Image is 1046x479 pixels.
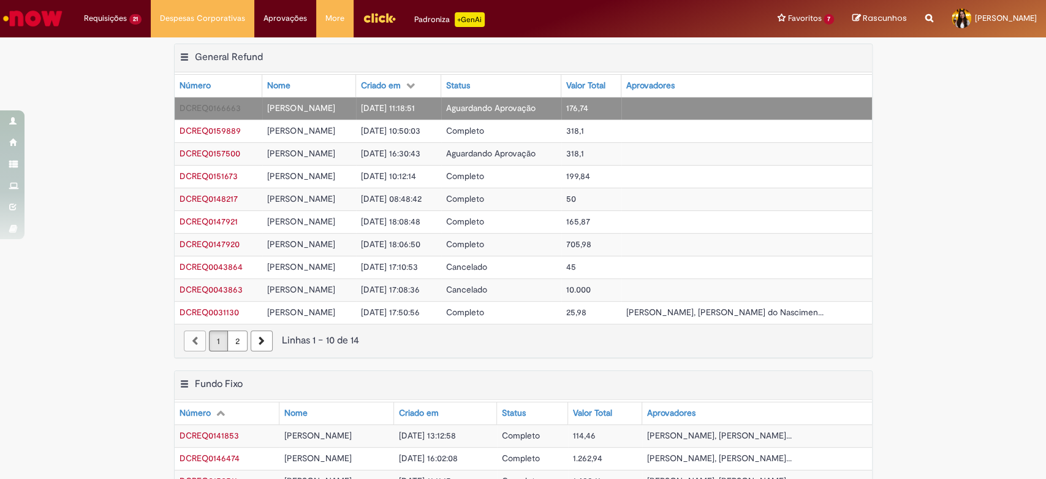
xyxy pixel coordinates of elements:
[446,125,484,136] span: Completo
[325,12,344,25] span: More
[787,12,821,25] span: Favoritos
[180,216,238,227] span: DCREQ0147921
[414,12,485,27] div: Padroniza
[180,453,240,464] a: Abrir Registro: DCREQ0146474
[180,80,211,92] div: Número
[227,331,248,351] a: Página 2
[180,51,189,67] button: General Refund Menu de contexto
[446,216,484,227] span: Completo
[647,407,695,420] div: Aprovadores
[361,80,401,92] div: Criado em
[824,14,834,25] span: 7
[361,148,420,159] span: [DATE] 16:30:43
[267,171,335,182] span: [PERSON_NAME]
[180,125,241,136] span: DCREQ0159889
[502,430,540,441] span: Completo
[502,453,540,464] span: Completo
[446,307,484,318] span: Completo
[573,407,612,420] div: Valor Total
[446,171,484,182] span: Completo
[180,430,239,441] a: Abrir Registro: DCREQ0141853
[361,216,420,227] span: [DATE] 18:08:48
[84,12,127,25] span: Requisições
[446,148,536,159] span: Aguardando Aprovação
[361,284,420,295] span: [DATE] 17:08:36
[180,171,238,182] span: DCREQ0151673
[446,193,484,204] span: Completo
[566,193,576,204] span: 50
[863,12,907,24] span: Rascunhos
[455,12,485,27] p: +GenAi
[566,307,586,318] span: 25,98
[361,261,418,272] span: [DATE] 17:10:53
[626,80,675,92] div: Aprovadores
[180,239,240,250] a: Abrir Registro: DCREQ0147920
[180,239,240,250] span: DCREQ0147920
[180,307,239,318] span: DCREQ0031130
[180,307,239,318] a: Abrir Registro: DCREQ0031130
[267,80,290,92] div: Nome
[180,193,238,204] a: Abrir Registro: DCREQ0148217
[566,261,576,272] span: 45
[566,102,588,113] span: 176,74
[573,453,602,464] span: 1.262,94
[566,171,590,182] span: 199,84
[852,13,907,25] a: Rascunhos
[180,193,238,204] span: DCREQ0148217
[180,148,240,159] span: DCREQ0157500
[267,193,335,204] span: [PERSON_NAME]
[267,102,335,113] span: [PERSON_NAME]
[284,453,352,464] span: [PERSON_NAME]
[573,430,596,441] span: 114,46
[195,51,263,63] h2: General Refund
[647,453,792,464] span: [PERSON_NAME], [PERSON_NAME]...
[263,12,307,25] span: Aprovações
[267,284,335,295] span: [PERSON_NAME]
[180,261,243,272] a: Abrir Registro: DCREQ0043864
[267,125,335,136] span: [PERSON_NAME]
[361,193,422,204] span: [DATE] 08:48:42
[626,307,824,318] span: [PERSON_NAME], [PERSON_NAME] do Nascimen...
[129,14,142,25] span: 21
[566,125,584,136] span: 318,1
[180,102,241,113] a: Abrir Registro: DCREQ0166663
[446,239,484,250] span: Completo
[361,239,420,250] span: [DATE] 18:06:50
[361,102,415,113] span: [DATE] 11:18:51
[180,261,243,272] span: DCREQ0043864
[399,453,458,464] span: [DATE] 16:02:08
[180,284,243,295] a: Abrir Registro: DCREQ0043863
[975,13,1037,23] span: [PERSON_NAME]
[566,216,590,227] span: 165,87
[180,148,240,159] a: Abrir Registro: DCREQ0157500
[180,407,211,420] div: Número
[267,239,335,250] span: [PERSON_NAME]
[180,171,238,182] a: Abrir Registro: DCREQ0151673
[160,12,245,25] span: Despesas Corporativas
[361,307,420,318] span: [DATE] 17:50:56
[399,407,439,420] div: Criado em
[267,148,335,159] span: [PERSON_NAME]
[361,125,420,136] span: [DATE] 10:50:03
[566,148,584,159] span: 318,1
[267,216,335,227] span: [PERSON_NAME]
[502,407,526,420] div: Status
[251,331,273,351] a: Próxima página
[180,430,239,441] span: DCREQ0141853
[180,102,241,113] span: DCREQ0166663
[284,430,352,441] span: [PERSON_NAME]
[180,284,243,295] span: DCREQ0043863
[361,171,416,182] span: [DATE] 10:12:14
[446,261,487,272] span: Cancelado
[566,239,591,250] span: 705,98
[284,407,308,420] div: Nome
[446,80,470,92] div: Status
[267,307,335,318] span: [PERSON_NAME]
[446,102,536,113] span: Aguardando Aprovação
[209,331,228,351] a: Página 1
[647,430,792,441] span: [PERSON_NAME], [PERSON_NAME]...
[399,430,456,441] span: [DATE] 13:12:58
[175,324,872,358] nav: paginação
[267,261,335,272] span: [PERSON_NAME]
[566,80,605,92] div: Valor Total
